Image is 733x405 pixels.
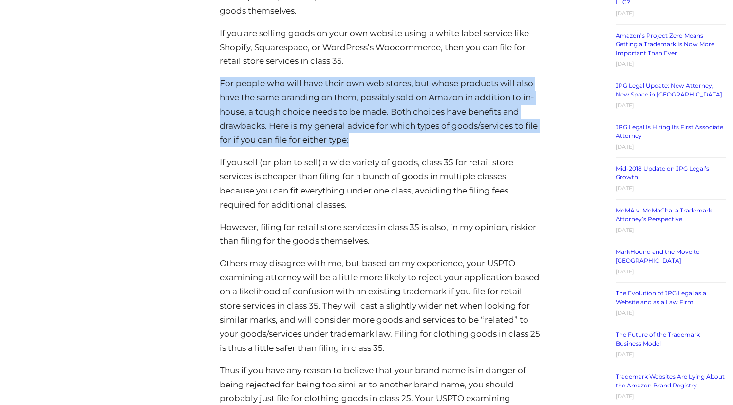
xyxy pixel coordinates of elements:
p: If you are selling goods on your own website using a white label service like Shopify, Squarespac... [220,26,542,69]
p: Others may disagree with me, but based on my experience, your USPTO examining attorney will be a ... [220,256,542,355]
a: The Future of the Trademark Business Model [616,331,700,347]
a: The Evolution of JPG Legal as a Website and as a Law Firm [616,289,706,306]
a: MarkHound and the Move to [GEOGRAPHIC_DATA] [616,248,700,264]
a: JPG Legal Update: New Attorney, New Space in [GEOGRAPHIC_DATA] [616,82,722,98]
time: [DATE] [616,102,634,109]
time: [DATE] [616,393,634,400]
a: MoMA v. MoMaCha: a Trademark Attorney’s Perspective [616,207,712,223]
time: [DATE] [616,268,634,275]
time: [DATE] [616,185,634,192]
time: [DATE] [616,309,634,316]
a: Trademark Websites Are Lying About the Amazon Brand Registry [616,373,725,389]
time: [DATE] [616,227,634,233]
a: JPG Legal Is Hiring Its First Associate Attorney [616,123,723,139]
time: [DATE] [616,143,634,150]
a: Amazon’s Project Zero Means Getting a Trademark Is Now More Important Than Ever [616,32,714,57]
a: Mid-2018 Update on JPG Legal’s Growth [616,165,709,181]
time: [DATE] [616,10,634,17]
p: For people who will have their own web stores, but whose products will also have the same brandin... [220,77,542,147]
p: However, filing for retail store services in class 35 is also, in my opinion, riskier than filing... [220,220,542,249]
time: [DATE] [616,351,634,358]
time: [DATE] [616,60,634,67]
p: If you sell (or plan to sell) a wide variety of goods, class 35 for retail store services is chea... [220,155,542,212]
